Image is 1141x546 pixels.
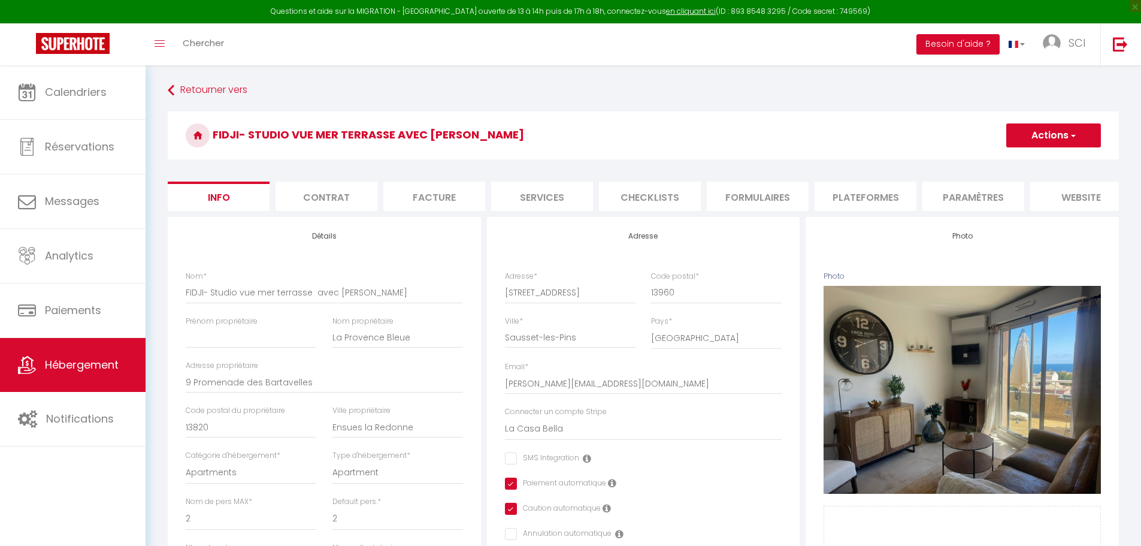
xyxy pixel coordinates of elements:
label: Connecter un compte Stripe [505,406,607,418]
label: Pays [651,316,672,327]
li: Plateformes [815,182,916,211]
button: Supprimer [934,381,991,399]
a: en cliquant ici [666,6,716,16]
label: Default pers. [332,496,381,508]
span: Chercher [183,37,224,49]
span: Réservations [45,139,114,154]
h3: FIDJI- Studio vue mer terrasse avec [PERSON_NAME] [168,111,1119,159]
label: Ville [505,316,523,327]
label: Email [505,361,528,373]
span: Calendriers [45,85,107,99]
label: Code postal du propriétaire [186,405,285,417]
img: Super Booking [36,33,110,54]
h4: Détails [186,232,463,240]
label: Nom propriétaire [332,316,394,327]
span: Paiements [45,303,101,318]
label: Code postal [651,271,699,282]
li: website [1030,182,1132,211]
label: Prénom propriétaire [186,316,258,327]
label: Type d'hébergement [332,450,410,461]
h4: Photo [824,232,1101,240]
a: Chercher [174,23,233,65]
label: Paiement automatique [517,478,606,491]
span: Hébergement [45,357,119,372]
span: Messages [45,194,99,209]
li: Services [491,182,593,211]
label: Caution automatique [517,503,601,516]
button: Actions [1006,123,1101,147]
label: Adresse propriétaire [186,360,258,372]
span: Notifications [46,411,114,426]
label: Adresse [505,271,537,282]
span: SCI [1069,35,1085,50]
span: Analytics [45,248,93,263]
label: Catégorie d'hébergement [186,450,280,461]
a: Retourner vers [168,80,1119,101]
button: Besoin d'aide ? [916,34,1000,55]
iframe: LiveChat chat widget [1091,496,1141,546]
a: ... SCI [1034,23,1100,65]
label: Ville propriétaire [332,405,391,417]
li: Checklists [599,182,701,211]
li: Facture [383,182,485,211]
li: Formulaires [707,182,809,211]
label: Photo [824,271,845,282]
label: Nom [186,271,207,282]
li: Paramètres [922,182,1024,211]
li: Contrat [276,182,377,211]
h4: Adresse [505,232,782,240]
img: logout [1113,37,1128,52]
label: Nom de pers MAX [186,496,252,508]
li: Info [168,182,270,211]
img: ... [1043,34,1061,52]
